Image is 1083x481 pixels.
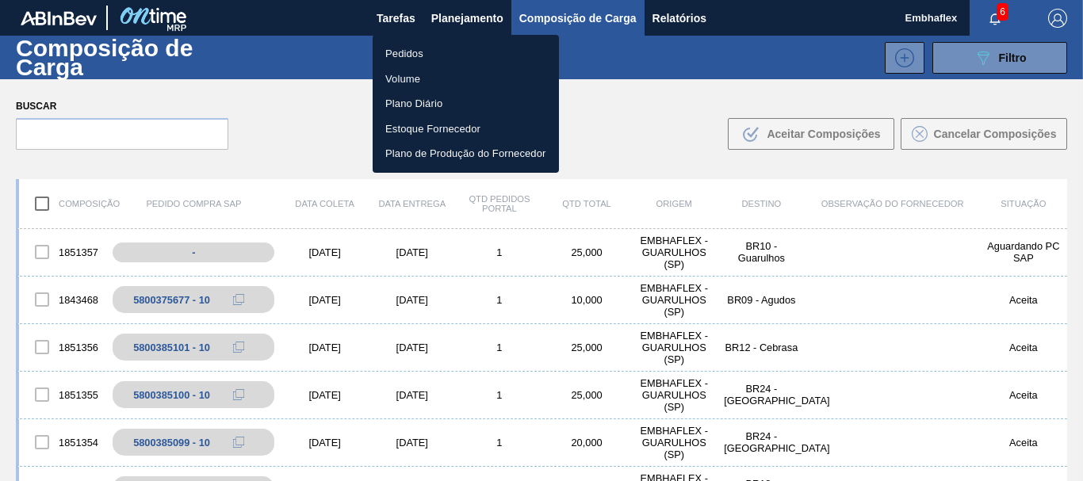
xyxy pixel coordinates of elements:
a: Plano Diário [373,91,559,116]
a: Plano de Produção do Fornecedor [373,141,559,166]
a: Pedidos [373,41,559,67]
a: Estoque Fornecedor [373,116,559,142]
a: Volume [373,67,559,92]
